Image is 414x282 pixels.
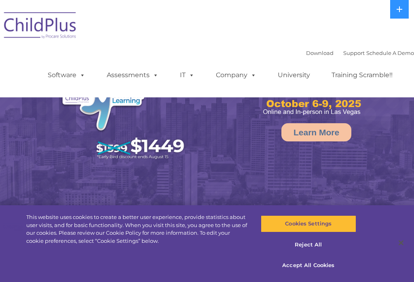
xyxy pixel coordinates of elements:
[392,234,410,252] button: Close
[323,67,401,83] a: Training Scramble!!
[366,50,414,56] a: Schedule A Demo
[99,67,167,83] a: Assessments
[26,213,248,245] div: This website uses cookies to create a better user experience, provide statistics about user visit...
[261,215,356,232] button: Cookies Settings
[306,50,334,56] a: Download
[172,67,203,83] a: IT
[261,236,356,253] button: Reject All
[208,67,264,83] a: Company
[270,67,318,83] a: University
[261,257,356,274] button: Accept All Cookies
[281,123,351,141] a: Learn More
[343,50,365,56] a: Support
[306,50,414,56] font: |
[40,67,93,83] a: Software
